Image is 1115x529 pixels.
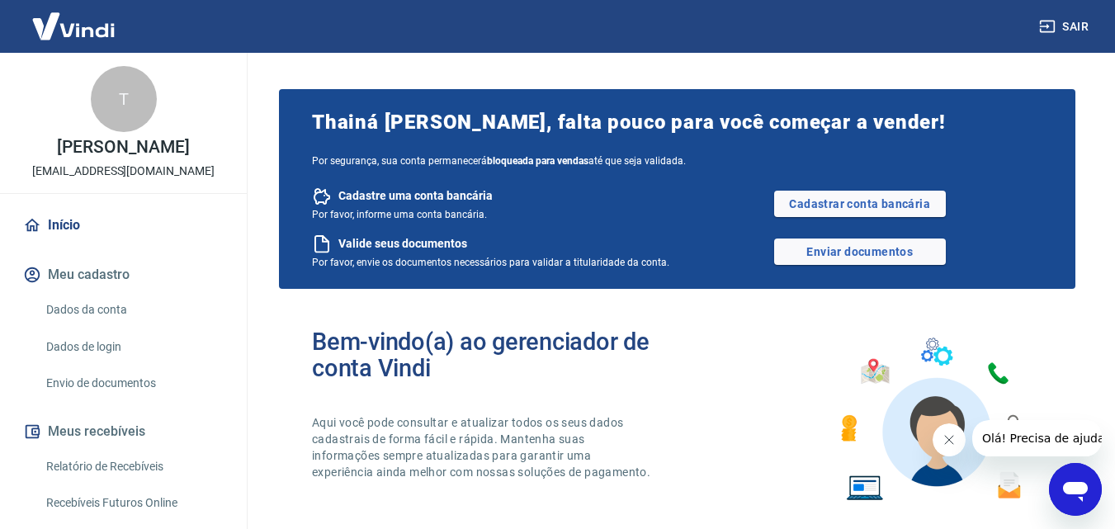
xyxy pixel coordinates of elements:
p: [PERSON_NAME] [57,139,189,156]
p: Aqui você pode consultar e atualizar todos os seus dados cadastrais de forma fácil e rápida. Mant... [312,414,654,480]
a: Envio de documentos [40,366,227,400]
span: Thainá [PERSON_NAME], falta pouco para você começar a vender! [312,109,1042,135]
a: Enviar documentos [774,239,946,265]
img: Vindi [20,1,127,51]
span: Por favor, informe uma conta bancária. [312,209,487,220]
a: Início [20,207,227,243]
img: Imagem de um avatar masculino com diversos icones exemplificando as funcionalidades do gerenciado... [826,328,1042,511]
span: Cadastre uma conta bancária [338,188,493,204]
a: Dados de login [40,330,227,364]
a: Cadastrar conta bancária [774,191,946,217]
button: Sair [1036,12,1095,42]
h2: Bem-vindo(a) ao gerenciador de conta Vindi [312,328,678,381]
p: [EMAIL_ADDRESS][DOMAIN_NAME] [32,163,215,180]
iframe: Fechar mensagem [933,423,966,456]
span: Olá! Precisa de ajuda? [10,12,139,25]
div: T [91,66,157,132]
a: Relatório de Recebíveis [40,450,227,484]
button: Meus recebíveis [20,413,227,450]
iframe: Mensagem da empresa [972,420,1102,456]
iframe: Botão para abrir a janela de mensagens [1049,463,1102,516]
a: Dados da conta [40,293,227,327]
span: Valide seus documentos [338,236,467,252]
button: Meu cadastro [20,257,227,293]
a: Recebíveis Futuros Online [40,486,227,520]
span: Por segurança, sua conta permanecerá até que seja validada. [312,155,1042,167]
b: bloqueada para vendas [487,155,588,167]
span: Por favor, envie os documentos necessários para validar a titularidade da conta. [312,257,669,268]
